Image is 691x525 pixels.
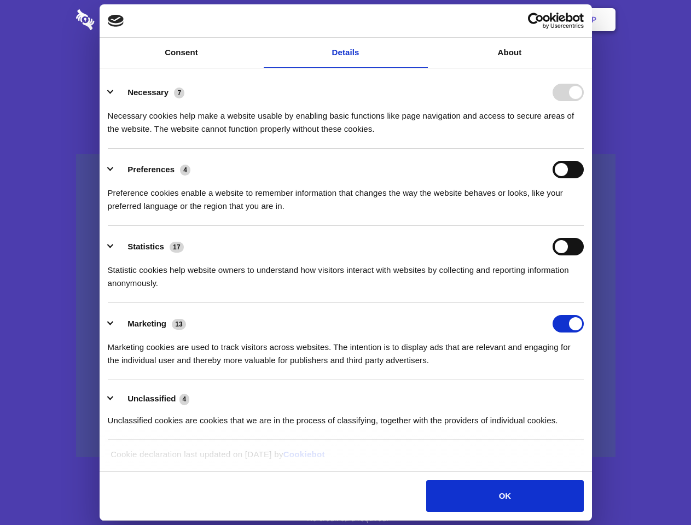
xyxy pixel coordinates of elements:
label: Statistics [127,242,164,251]
h1: Eliminate Slack Data Loss. [76,49,615,89]
button: Statistics (17) [108,238,191,255]
a: Wistia video thumbnail [76,154,615,458]
span: 4 [179,394,190,405]
span: 4 [180,165,190,176]
button: Marketing (13) [108,315,193,332]
label: Marketing [127,319,166,328]
div: Statistic cookies help website owners to understand how visitors interact with websites by collec... [108,255,584,290]
label: Necessary [127,87,169,97]
h4: Auto-redaction of sensitive data, encrypted data sharing and self-destructing private chats. Shar... [76,100,615,136]
div: Necessary cookies help make a website usable by enabling basic functions like page navigation and... [108,101,584,136]
img: logo-wordmark-white-trans-d4663122ce5f474addd5e946df7df03e33cb6a1c49d2221995e7729f52c070b2.svg [76,9,170,30]
button: OK [426,480,583,512]
iframe: Drift Widget Chat Controller [636,470,678,512]
button: Unclassified (4) [108,392,196,406]
a: Login [496,3,544,37]
div: Cookie declaration last updated on [DATE] by [102,448,589,469]
div: Marketing cookies are used to track visitors across websites. The intention is to display ads tha... [108,332,584,367]
button: Preferences (4) [108,161,198,178]
span: 7 [174,87,184,98]
a: Consent [100,38,264,68]
button: Necessary (7) [108,84,191,101]
label: Preferences [127,165,175,174]
a: Pricing [321,3,369,37]
span: 13 [172,319,186,330]
div: Preference cookies enable a website to remember information that changes the way the website beha... [108,178,584,213]
img: logo [108,15,124,27]
a: About [428,38,592,68]
a: Contact [444,3,494,37]
a: Cookiebot [283,450,325,459]
a: Usercentrics Cookiebot - opens in a new window [488,13,584,29]
span: 17 [170,242,184,253]
a: Details [264,38,428,68]
div: Unclassified cookies are cookies that we are in the process of classifying, together with the pro... [108,406,584,427]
